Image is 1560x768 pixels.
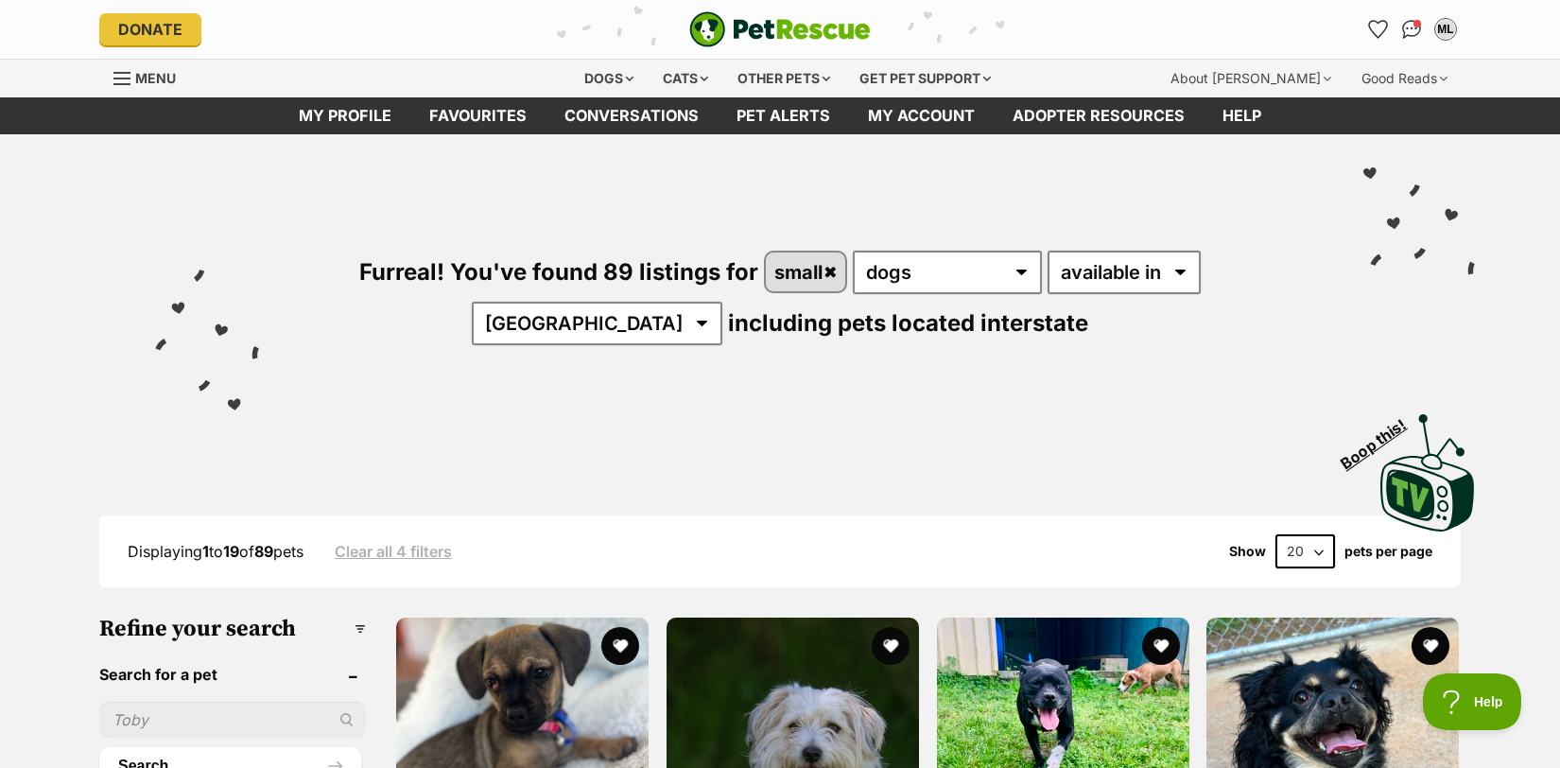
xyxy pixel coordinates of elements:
[546,97,718,134] a: conversations
[846,60,1004,97] div: Get pet support
[1157,60,1344,97] div: About [PERSON_NAME]
[1436,20,1455,39] div: ML
[1412,627,1449,665] button: favourite
[650,60,721,97] div: Cats
[1402,20,1422,39] img: chat-41dd97257d64d25036548639549fe6c8038ab92f7586957e7f3b1b290dea8141.svg
[335,543,452,560] a: Clear all 4 filters
[718,97,849,134] a: Pet alerts
[1423,673,1522,730] iframe: Help Scout Beacon - Open
[689,11,871,47] a: PetRescue
[99,13,201,45] a: Donate
[280,97,410,134] a: My profile
[994,97,1204,134] a: Adopter resources
[689,11,871,47] img: logo-e224e6f780fb5917bec1dbf3a21bbac754714ae5b6737aabdf751b685950b380.svg
[728,309,1088,337] span: including pets located interstate
[1204,97,1280,134] a: Help
[601,627,639,665] button: favourite
[1344,544,1432,559] label: pets per page
[99,666,366,683] header: Search for a pet
[1380,414,1475,532] img: PetRescue TV logo
[223,542,239,561] strong: 19
[1229,544,1266,559] span: Show
[571,60,647,97] div: Dogs
[99,702,366,738] input: Toby
[1362,14,1393,44] a: Favourites
[135,70,176,86] span: Menu
[99,616,366,642] h3: Refine your search
[202,542,209,561] strong: 1
[1396,14,1427,44] a: Conversations
[766,253,846,291] a: small
[1380,397,1475,535] a: Boop this!
[1141,627,1179,665] button: favourite
[128,542,303,561] span: Displaying to of pets
[254,542,273,561] strong: 89
[1338,404,1425,472] span: Boop this!
[359,258,758,286] span: Furreal! You've found 89 listings for
[1430,14,1461,44] button: My account
[113,60,189,94] a: Menu
[410,97,546,134] a: Favourites
[1348,60,1461,97] div: Good Reads
[872,627,910,665] button: favourite
[1362,14,1461,44] ul: Account quick links
[849,97,994,134] a: My account
[724,60,843,97] div: Other pets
